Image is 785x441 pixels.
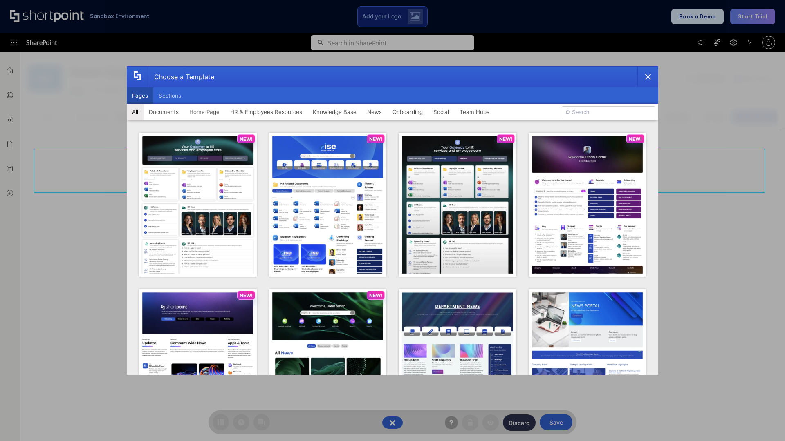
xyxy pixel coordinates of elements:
button: Documents [144,104,184,120]
input: Search [562,106,655,118]
p: NEW! [629,136,642,142]
button: Sections [153,87,186,104]
button: Social [428,104,454,120]
p: NEW! [499,136,512,142]
p: NEW! [240,136,253,142]
p: NEW! [240,292,253,298]
button: Pages [127,87,153,104]
div: Choose a Template [148,67,214,87]
button: All [127,104,144,120]
iframe: Chat Widget [744,402,785,441]
p: NEW! [369,292,382,298]
button: Knowledge Base [307,104,362,120]
button: Home Page [184,104,225,120]
button: News [362,104,387,120]
button: Team Hubs [454,104,495,120]
div: template selector [127,66,658,375]
button: Onboarding [387,104,428,120]
button: HR & Employees Resources [225,104,307,120]
p: NEW! [369,136,382,142]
